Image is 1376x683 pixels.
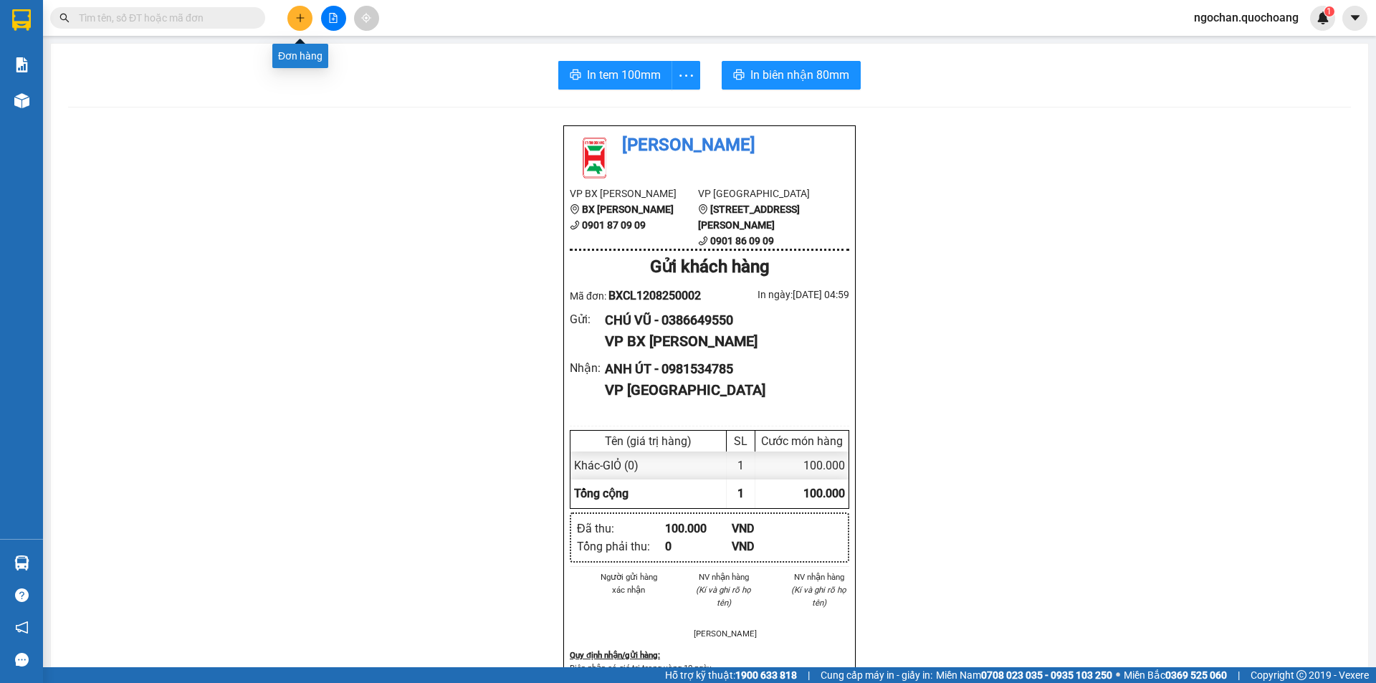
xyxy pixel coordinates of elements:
[750,66,849,84] span: In biên nhận 80mm
[570,220,580,230] span: phone
[665,538,732,555] div: 0
[79,10,248,26] input: Tìm tên, số ĐT hoặc mã đơn
[12,9,31,31] img: logo-vxr
[14,555,29,570] img: warehouse-icon
[570,186,698,201] li: VP BX [PERSON_NAME]
[582,219,646,231] b: 0901 87 09 09
[672,67,699,85] span: more
[981,669,1112,681] strong: 0708 023 035 - 0935 103 250
[570,132,620,182] img: logo.jpg
[1165,669,1227,681] strong: 0369 525 060
[287,6,312,31] button: plus
[1182,9,1310,27] span: ngochan.quochoang
[15,621,29,634] span: notification
[605,310,838,330] div: CHÚ VŨ - 0386649550
[1317,11,1329,24] img: icon-new-feature
[14,93,29,108] img: warehouse-icon
[361,13,371,23] span: aim
[733,69,745,82] span: printer
[570,204,580,214] span: environment
[582,204,674,215] b: BX [PERSON_NAME]
[15,653,29,667] span: message
[694,570,755,583] li: NV nhận hàng
[608,289,701,302] span: BXCL1208250002
[570,649,849,661] div: Quy định nhận/gửi hàng :
[570,661,849,674] p: Biên nhận có giá trị trong vòng 10 ngày.
[321,6,346,31] button: file-add
[698,204,708,214] span: environment
[710,235,774,247] b: 0901 86 09 09
[1324,6,1334,16] sup: 1
[354,6,379,31] button: aim
[759,434,845,448] div: Cước món hàng
[1342,6,1367,31] button: caret-down
[732,538,798,555] div: VND
[698,204,800,231] b: [STREET_ADDRESS][PERSON_NAME]
[570,69,581,82] span: printer
[1116,672,1120,678] span: ⚪️
[732,520,798,538] div: VND
[574,459,639,472] span: Khác - GIỎ (0)
[1238,667,1240,683] span: |
[558,61,672,90] button: printerIn tem 100mm
[14,57,29,72] img: solution-icon
[791,585,846,608] i: (Kí và ghi rõ họ tên)
[735,669,797,681] strong: 1900 633 818
[15,588,29,602] span: question-circle
[698,186,826,201] li: VP [GEOGRAPHIC_DATA]
[295,13,305,23] span: plus
[598,570,659,596] li: Người gửi hàng xác nhận
[672,61,700,90] button: more
[577,520,665,538] div: Đã thu :
[722,61,861,90] button: printerIn biên nhận 80mm
[570,287,709,305] div: Mã đơn:
[587,66,661,84] span: In tem 100mm
[570,310,605,328] div: Gửi :
[755,452,849,479] div: 100.000
[730,434,751,448] div: SL
[570,254,849,281] div: Gửi khách hàng
[727,452,755,479] div: 1
[574,487,629,500] span: Tổng cộng
[698,236,708,246] span: phone
[1296,670,1306,680] span: copyright
[605,359,838,379] div: ANH ÚT - 0981534785
[821,667,932,683] span: Cung cấp máy in - giấy in:
[694,627,755,640] li: [PERSON_NAME]
[570,359,605,377] div: Nhận :
[1349,11,1362,24] span: caret-down
[808,667,810,683] span: |
[570,132,849,159] li: [PERSON_NAME]
[328,13,338,23] span: file-add
[936,667,1112,683] span: Miền Nam
[605,330,838,353] div: VP BX [PERSON_NAME]
[696,585,751,608] i: (Kí và ghi rõ họ tên)
[577,538,665,555] div: Tổng phải thu :
[803,487,845,500] span: 100.000
[574,434,722,448] div: Tên (giá trị hàng)
[1327,6,1332,16] span: 1
[709,287,849,302] div: In ngày: [DATE] 04:59
[59,13,70,23] span: search
[737,487,744,500] span: 1
[665,520,732,538] div: 100.000
[605,379,838,401] div: VP [GEOGRAPHIC_DATA]
[1124,667,1227,683] span: Miền Bắc
[665,667,797,683] span: Hỗ trợ kỹ thuật:
[788,570,849,583] li: NV nhận hàng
